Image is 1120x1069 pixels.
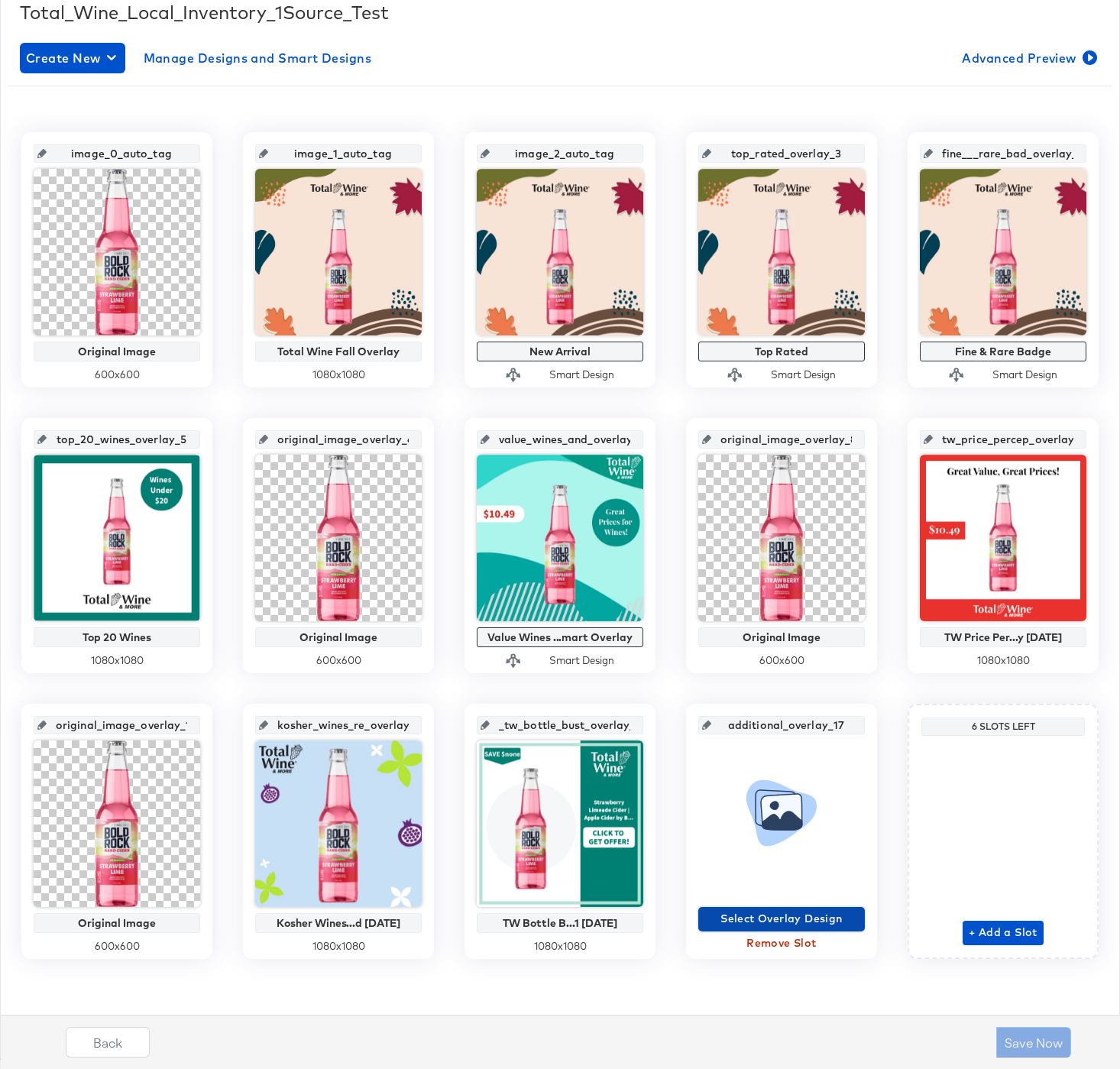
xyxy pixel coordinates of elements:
[969,923,1037,942] span: + Add a Slot
[963,921,1044,945] button: + Add a Slot
[66,1027,150,1058] button: Back
[925,721,1081,733] div: 6 Slots Left
[771,368,836,382] div: Smart Design
[962,47,1094,69] span: Advanced Preview
[702,631,861,643] div: Original Image
[34,939,200,954] div: 600 x 600
[924,345,1083,358] div: Fine & Rare Badge
[259,917,418,929] div: Kosher Wines...d [DATE]
[255,368,422,382] div: 1080 x 1080
[477,939,643,954] div: 1080 x 1080
[144,47,372,69] span: Manage Designs and Smart Designs
[37,631,196,643] div: Top 20 Wines
[259,345,418,358] div: Total Wine Fall Overlay
[549,653,614,668] div: Smart Design
[37,345,196,358] div: Original Image
[924,631,1083,643] div: TW Price Per...y [DATE]
[37,917,196,929] div: Original Image
[549,368,614,382] div: Smart Design
[34,368,200,382] div: 600 x 600
[920,653,1086,668] div: 1080 x 1080
[704,934,859,953] span: Remove Slot
[255,939,422,954] div: 1080 x 1080
[255,653,422,668] div: 600 x 600
[34,653,200,668] div: 1080 x 1080
[259,631,418,643] div: Original Image
[138,43,378,73] button: Manage Designs and Smart Designs
[481,345,639,358] div: New Arrival
[698,653,865,668] div: 600 x 600
[698,907,865,931] button: Select Overlay Design
[702,345,861,358] div: Top Rated
[481,917,639,929] div: TW Bottle B...1 [DATE]
[26,47,119,69] span: Create New
[992,368,1057,382] div: Smart Design
[698,931,865,956] button: Remove Slot
[481,631,639,643] div: Value Wines ...mart Overlay
[704,909,859,928] span: Select Overlay Design
[20,43,125,73] button: Create New
[956,43,1100,73] button: Advanced Preview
